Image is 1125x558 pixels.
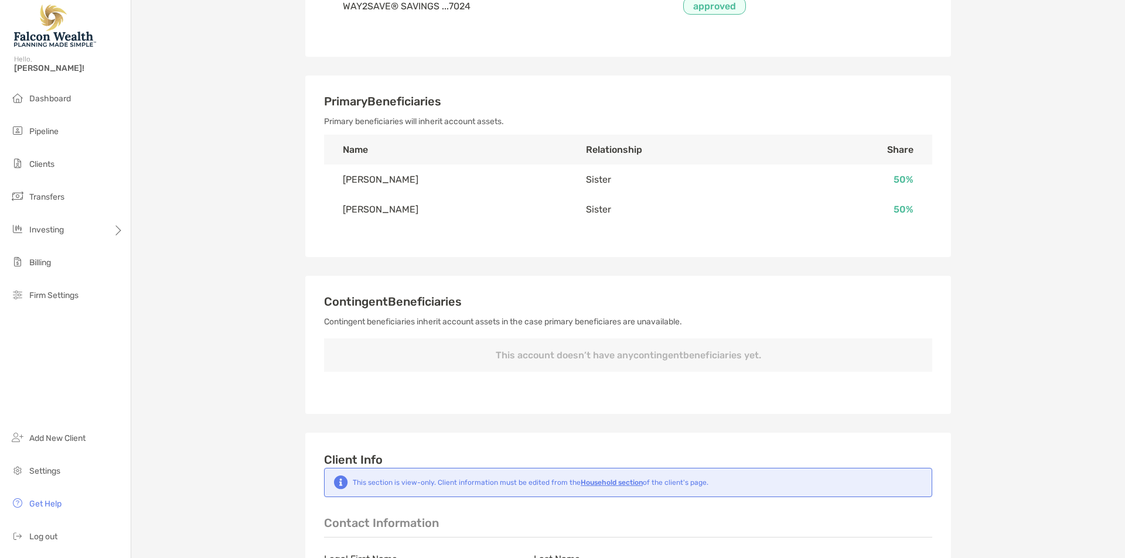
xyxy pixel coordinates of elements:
[11,496,25,510] img: get-help icon
[334,475,348,489] img: Notification icon
[11,463,25,477] img: settings icon
[11,189,25,203] img: transfers icon
[11,430,25,444] img: add_new_client icon
[29,126,59,136] span: Pipeline
[29,466,60,476] span: Settings
[324,165,567,194] td: [PERSON_NAME]
[29,159,54,169] span: Clients
[324,135,567,165] th: Name
[29,258,51,268] span: Billing
[11,156,25,170] img: clients icon
[324,338,932,372] p: This account doesn’t have any contingent beneficiaries yet.
[11,529,25,543] img: logout icon
[11,255,25,269] img: billing icon
[567,194,784,224] td: Sister
[29,532,57,542] span: Log out
[29,290,79,300] span: Firm Settings
[785,165,932,194] td: 50 %
[11,124,25,138] img: pipeline icon
[29,225,64,235] span: Investing
[785,194,932,224] td: 50 %
[11,91,25,105] img: dashboard icon
[567,165,784,194] td: Sister
[324,314,932,329] p: Contingent beneficiaries inherit account assets in the case primary beneficiares are unavailable.
[567,135,784,165] th: Relationship
[11,287,25,302] img: firm-settings icon
[29,94,71,104] span: Dashboard
[324,194,567,224] td: [PERSON_NAME]
[29,433,86,443] span: Add New Client
[324,516,932,538] p: Contact Information
[29,499,62,509] span: Get Help
[29,192,64,202] span: Transfers
[324,114,932,129] p: Primary beneficiaries will inherit account assets.
[14,5,96,47] img: Falcon Wealth Planning Logo
[324,295,462,309] span: Contingent Beneficiaries
[324,94,441,108] span: Primary Beneficiaries
[14,63,124,73] span: [PERSON_NAME]!
[581,478,643,487] b: Household section
[785,135,932,165] th: Share
[11,222,25,236] img: investing icon
[353,478,708,487] div: This section is view-only. Client information must be edited from the of the client's page.
[324,451,932,468] h5: Client Info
